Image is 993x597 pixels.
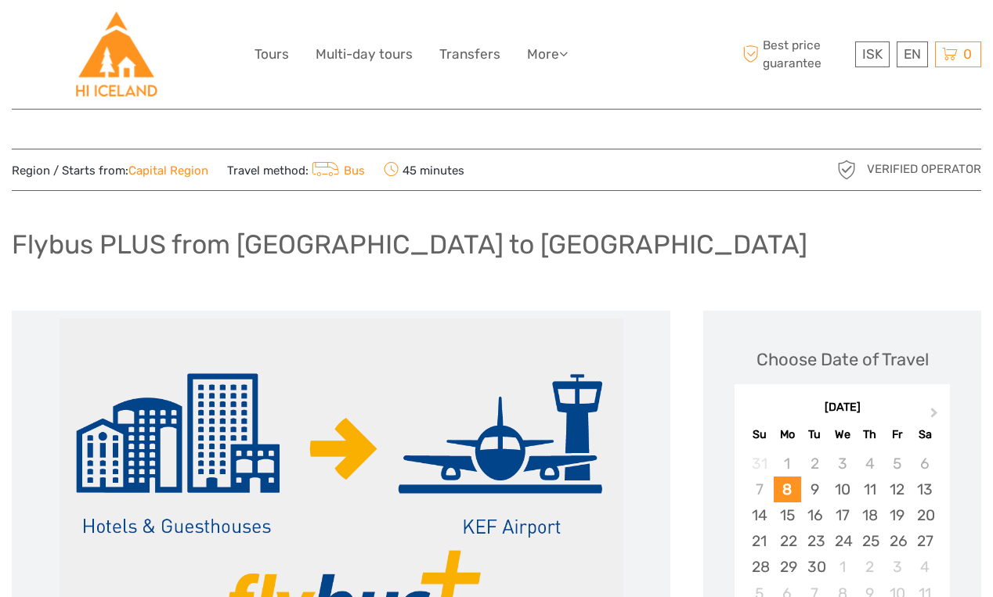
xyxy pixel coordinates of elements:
div: EN [897,41,928,67]
div: Choose Thursday, September 18th, 2025 [856,502,883,528]
span: Verified Operator [867,161,981,178]
div: Choose Tuesday, September 30th, 2025 [801,554,829,580]
div: Choose Monday, September 8th, 2025 [774,477,801,502]
h1: Flybus PLUS from [GEOGRAPHIC_DATA] to [GEOGRAPHIC_DATA] [12,228,807,261]
div: Choose Wednesday, October 1st, 2025 [829,554,856,580]
div: We [829,424,856,445]
div: Sa [911,424,938,445]
div: Not available Sunday, September 7th, 2025 [746,477,773,502]
button: Next Month [923,404,948,429]
div: Choose Monday, September 22nd, 2025 [774,528,801,554]
a: Bus [309,164,365,178]
div: Not available Saturday, September 6th, 2025 [911,451,938,477]
div: Choose Tuesday, September 23rd, 2025 [801,528,829,554]
span: 45 minutes [384,159,464,181]
div: Not available Tuesday, September 2nd, 2025 [801,451,829,477]
div: Choose Monday, September 15th, 2025 [774,502,801,528]
div: Choose Saturday, October 4th, 2025 [911,554,938,580]
div: Choose Friday, September 19th, 2025 [883,502,911,528]
a: Multi-day tours [316,43,413,66]
div: Choose Date of Travel [756,347,929,372]
div: Not available Wednesday, September 3rd, 2025 [829,451,856,477]
span: Travel method: [227,159,365,181]
img: Hostelling International [74,12,159,97]
div: Mo [774,424,801,445]
span: Best price guarantee [739,37,852,71]
div: Th [856,424,883,445]
div: Choose Wednesday, September 10th, 2025 [829,477,856,502]
div: Not available Friday, September 5th, 2025 [883,451,911,477]
div: Choose Friday, September 26th, 2025 [883,528,911,554]
div: Fr [883,424,911,445]
div: Choose Saturday, September 27th, 2025 [911,528,938,554]
div: Choose Sunday, September 21st, 2025 [746,528,773,554]
a: Tours [255,43,289,66]
div: Su [746,424,773,445]
div: Choose Saturday, September 20th, 2025 [911,502,938,528]
div: Choose Thursday, September 11th, 2025 [856,477,883,502]
div: Choose Tuesday, September 9th, 2025 [801,477,829,502]
div: Choose Friday, October 3rd, 2025 [883,554,911,580]
div: Choose Friday, September 12th, 2025 [883,477,911,502]
div: Choose Wednesday, September 17th, 2025 [829,502,856,528]
div: Choose Thursday, September 25th, 2025 [856,528,883,554]
img: verified_operator_grey_128.png [834,157,859,182]
a: Transfers [439,43,500,66]
div: Choose Tuesday, September 16th, 2025 [801,502,829,528]
div: Tu [801,424,829,445]
div: Choose Wednesday, September 24th, 2025 [829,528,856,554]
div: Choose Sunday, September 14th, 2025 [746,502,773,528]
a: Capital Region [128,164,208,178]
span: ISK [862,46,883,62]
div: Choose Monday, September 29th, 2025 [774,554,801,580]
div: Choose Thursday, October 2nd, 2025 [856,554,883,580]
div: Not available Monday, September 1st, 2025 [774,451,801,477]
div: Not available Sunday, August 31st, 2025 [746,451,773,477]
a: More [527,43,568,66]
div: Not available Thursday, September 4th, 2025 [856,451,883,477]
div: Choose Sunday, September 28th, 2025 [746,554,773,580]
div: [DATE] [735,400,950,416]
span: 0 [961,46,974,62]
div: Choose Saturday, September 13th, 2025 [911,477,938,502]
span: Region / Starts from: [12,163,208,179]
